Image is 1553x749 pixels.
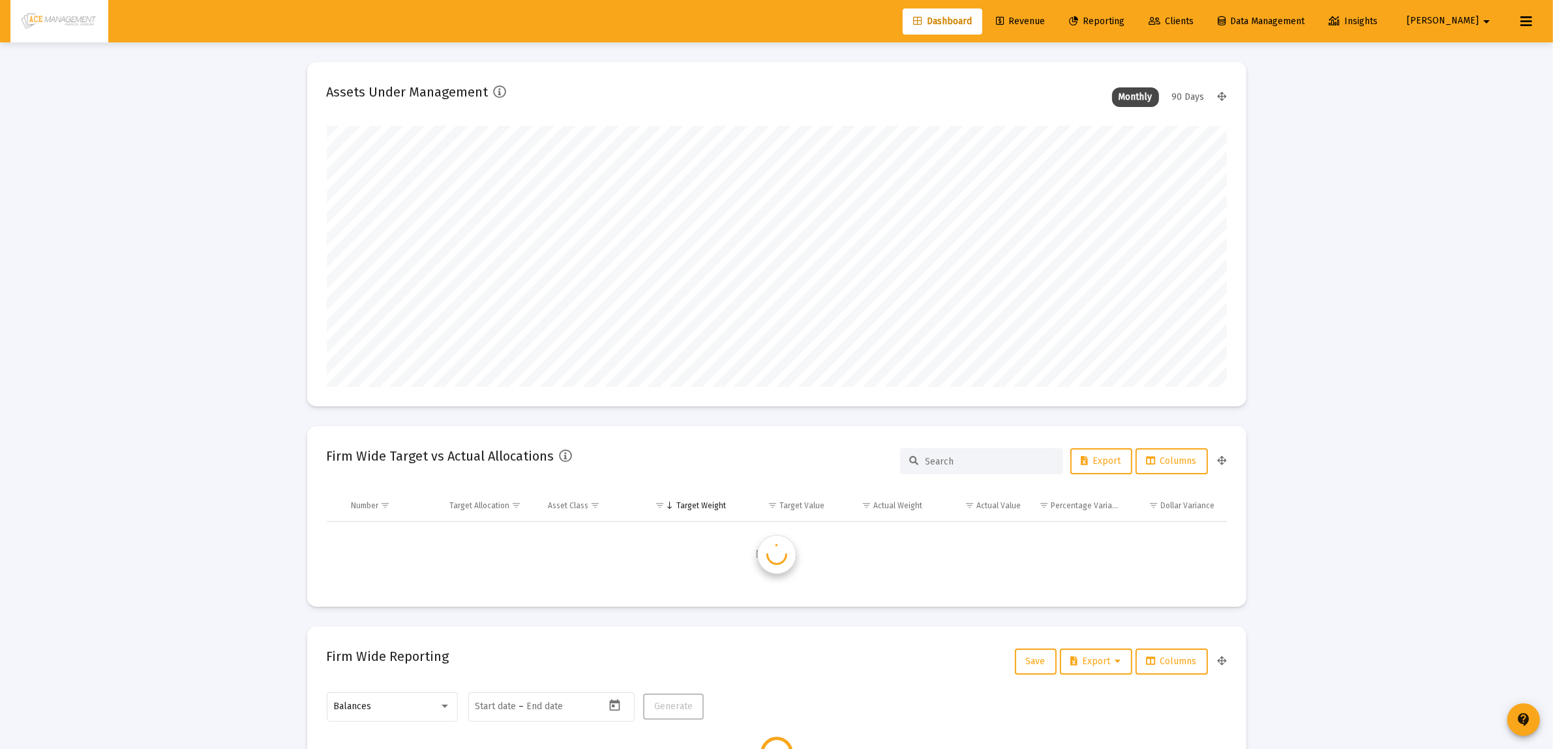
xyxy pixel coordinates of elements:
[1149,500,1159,510] span: Show filter options for column 'Dollar Variance'
[1147,656,1197,667] span: Columns
[1136,649,1208,675] button: Columns
[511,500,521,510] span: Show filter options for column 'Target Allocation'
[655,500,665,510] span: Show filter options for column 'Target Weight'
[1329,16,1378,27] span: Insights
[1318,8,1388,35] a: Insights
[965,500,974,510] span: Show filter options for column 'Actual Value'
[1060,649,1132,675] button: Export
[1070,448,1132,474] button: Export
[1071,656,1121,667] span: Export
[1149,16,1194,27] span: Clients
[676,500,726,511] div: Target Weight
[637,490,735,521] td: Column Target Weight
[1128,490,1227,521] td: Column Dollar Variance
[1026,656,1046,667] span: Save
[1161,500,1215,511] div: Dollar Variance
[779,500,824,511] div: Target Value
[1147,455,1197,466] span: Columns
[449,500,509,511] div: Target Allocation
[1030,490,1128,521] td: Column Percentage Variance
[327,82,489,102] h2: Assets Under Management
[1218,16,1304,27] span: Data Management
[735,490,834,521] td: Column Target Value
[1516,712,1531,727] mat-icon: contact_support
[654,701,693,712] span: Generate
[926,456,1053,467] input: Search
[1015,649,1057,675] button: Save
[643,694,704,720] button: Generate
[1479,8,1494,35] mat-icon: arrow_drop_down
[539,490,637,521] td: Column Asset Class
[1407,16,1479,27] span: [PERSON_NAME]
[1069,16,1124,27] span: Reporting
[380,500,390,510] span: Show filter options for column 'Number'
[1059,8,1135,35] a: Reporting
[548,500,588,511] div: Asset Class
[327,646,449,667] h2: Firm Wide Reporting
[913,16,972,27] span: Dashboard
[327,446,554,466] h2: Firm Wide Target vs Actual Allocations
[475,701,516,712] input: Start date
[1051,500,1120,511] div: Percentage Variance
[20,8,98,35] img: Dashboard
[996,16,1045,27] span: Revenue
[342,490,440,521] td: Column Number
[590,500,600,510] span: Show filter options for column 'Asset Class'
[526,701,589,712] input: End date
[834,490,932,521] td: Column Actual Weight
[1138,8,1204,35] a: Clients
[1039,500,1049,510] span: Show filter options for column 'Percentage Variance'
[1081,455,1121,466] span: Export
[873,500,922,511] div: Actual Weight
[440,490,539,521] td: Column Target Allocation
[327,490,1227,587] div: Data grid
[1391,8,1510,34] button: [PERSON_NAME]
[1112,87,1159,107] div: Monthly
[862,500,871,510] span: Show filter options for column 'Actual Weight'
[1166,87,1211,107] div: 90 Days
[351,500,378,511] div: Number
[976,500,1021,511] div: Actual Value
[931,490,1030,521] td: Column Actual Value
[1136,448,1208,474] button: Columns
[519,701,524,712] span: –
[768,500,777,510] span: Show filter options for column 'Target Value'
[903,8,982,35] a: Dashboard
[333,701,371,712] span: Balances
[986,8,1055,35] a: Revenue
[605,696,624,715] button: Open calendar
[1207,8,1315,35] a: Data Management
